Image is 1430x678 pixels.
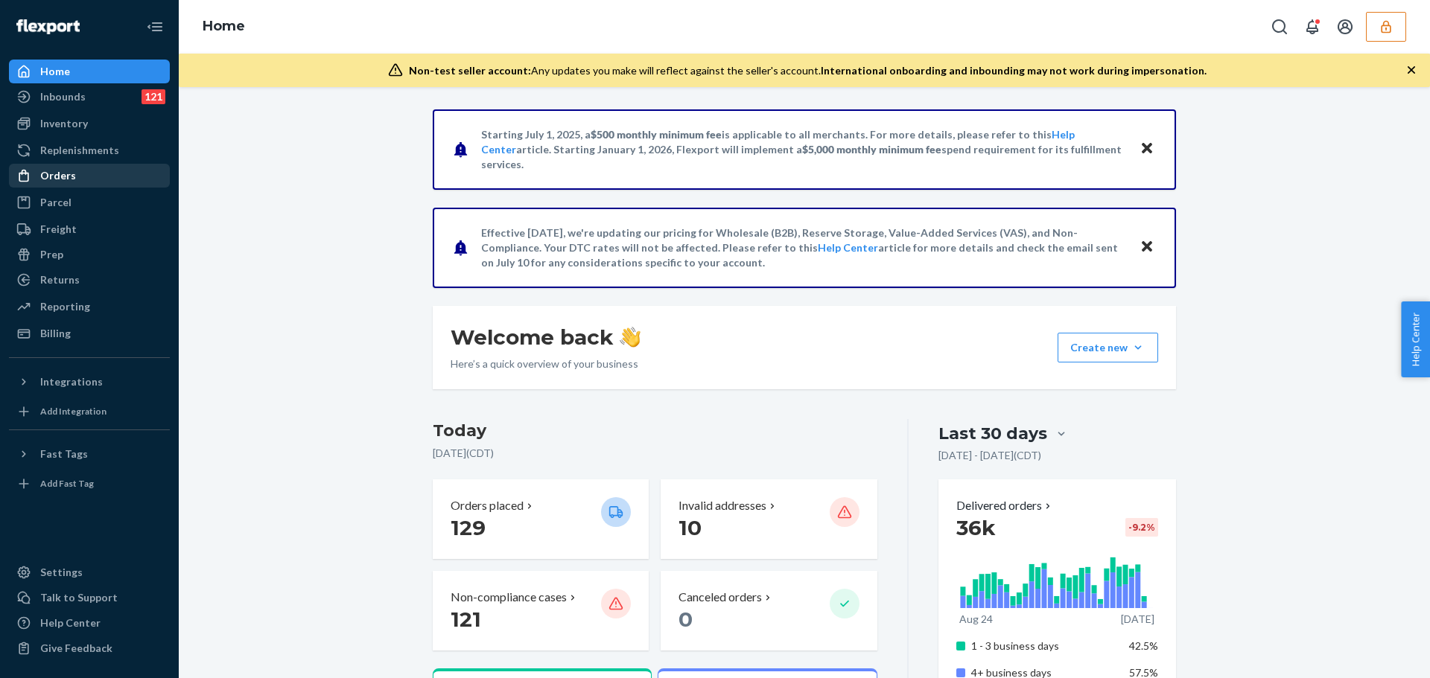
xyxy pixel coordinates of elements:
[481,127,1125,172] p: Starting July 1, 2025, a is applicable to all merchants. For more details, please refer to this a...
[1125,518,1158,537] div: -9.2 %
[40,615,101,630] div: Help Center
[1137,237,1157,258] button: Close
[40,247,63,262] div: Prep
[451,515,486,540] span: 129
[40,195,71,210] div: Parcel
[1058,333,1158,362] button: Create new
[661,571,877,650] button: Canceled orders 0
[409,63,1207,78] div: Any updates you make will reflect against the seller's account.
[409,64,531,77] span: Non-test seller account:
[679,515,702,540] span: 10
[956,515,996,540] span: 36k
[1330,12,1360,42] button: Open account menu
[9,442,170,466] button: Fast Tags
[591,128,722,141] span: $500 monthly minimum fee
[140,12,170,42] button: Close Navigation
[9,243,170,266] a: Prep
[938,448,1041,463] p: [DATE] - [DATE] ( CDT )
[433,419,877,443] h3: Today
[956,497,1054,514] button: Delivered orders
[9,322,170,345] a: Billing
[9,268,170,292] a: Returns
[40,143,119,158] div: Replenishments
[9,586,170,610] a: Talk to Support
[40,64,70,79] div: Home
[40,405,107,418] div: Add Integration
[9,472,170,496] a: Add Fast Tag
[433,479,649,559] button: Orders placed 129
[481,226,1125,270] p: Effective [DATE], we're updating our pricing for Wholesale (B2B), Reserve Storage, Value-Added Se...
[40,447,88,461] div: Fast Tags
[679,497,766,514] p: Invalid addresses
[433,571,649,650] button: Non-compliance cases 121
[203,18,245,34] a: Home
[9,560,170,584] a: Settings
[451,324,641,351] h1: Welcome back
[40,168,76,183] div: Orders
[959,612,993,627] p: Aug 24
[9,112,170,135] a: Inventory
[1121,612,1154,627] p: [DATE]
[802,143,941,156] span: $5,000 monthly minimum fee
[40,590,118,605] div: Talk to Support
[40,272,80,287] div: Returns
[9,217,170,241] a: Freight
[661,479,877,559] button: Invalid addresses 10
[1137,138,1157,160] button: Close
[40,374,103,389] div: Integrations
[679,607,693,632] span: 0
[451,607,481,632] span: 121
[40,299,90,314] div: Reporting
[9,191,170,214] a: Parcel
[1129,639,1158,652] span: 42.5%
[40,565,83,580] div: Settings
[821,64,1207,77] span: International onboarding and inbounding may not work during impersonation.
[9,370,170,394] button: Integrations
[9,636,170,660] button: Give Feedback
[971,639,1118,653] p: 1 - 3 business days
[679,589,762,606] p: Canceled orders
[451,356,641,371] p: Here’s a quick overview of your business
[40,477,94,490] div: Add Fast Tag
[620,327,641,348] img: hand-wave emoji
[40,641,112,656] div: Give Feedback
[451,589,567,606] p: Non-compliance cases
[1297,12,1327,42] button: Open notifications
[16,19,80,34] img: Flexport logo
[40,116,88,131] div: Inventory
[40,222,77,237] div: Freight
[1265,12,1294,42] button: Open Search Box
[9,60,170,83] a: Home
[433,446,877,461] p: [DATE] ( CDT )
[451,497,524,514] p: Orders placed
[40,89,86,104] div: Inbounds
[938,422,1047,445] div: Last 30 days
[9,138,170,162] a: Replenishments
[9,85,170,109] a: Inbounds121
[9,295,170,319] a: Reporting
[1401,301,1430,377] button: Help Center
[818,241,878,254] a: Help Center
[191,5,257,48] ol: breadcrumbs
[9,164,170,188] a: Orders
[40,326,71,341] div: Billing
[142,89,165,104] div: 121
[9,400,170,423] a: Add Integration
[9,611,170,635] a: Help Center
